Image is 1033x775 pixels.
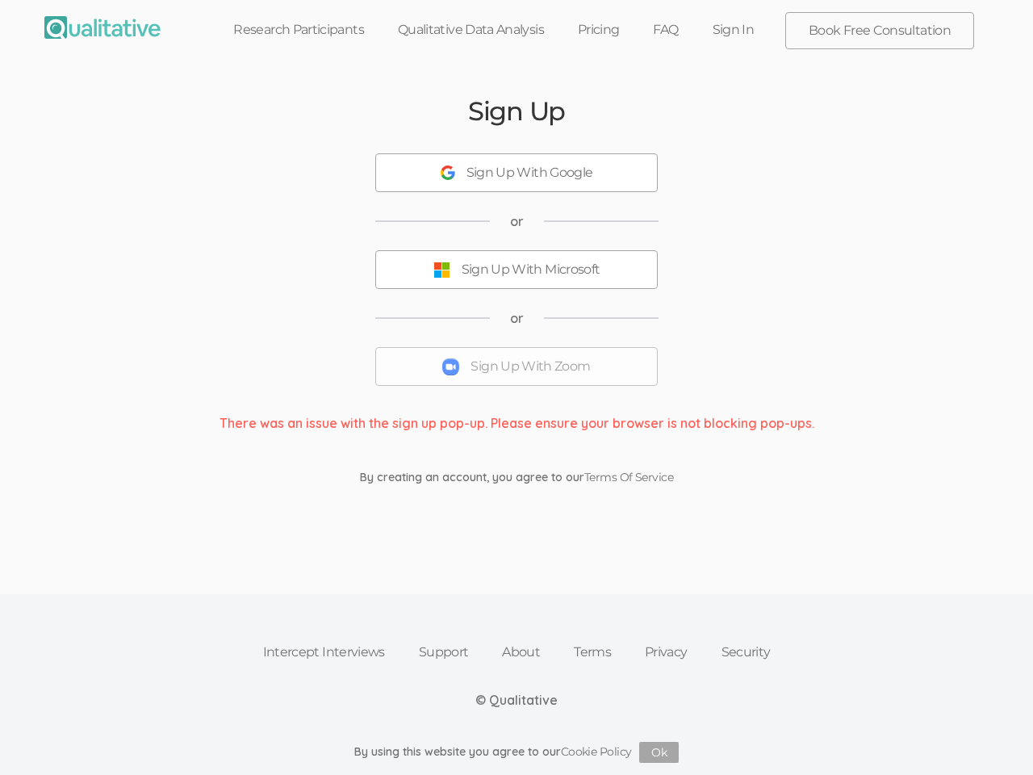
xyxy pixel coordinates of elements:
a: Cookie Policy [561,744,632,759]
h2: Sign Up [468,97,565,125]
a: Terms [557,635,628,670]
a: FAQ [636,12,695,48]
a: Support [402,635,486,670]
button: Sign Up With Zoom [375,347,658,386]
div: By creating an account, you agree to our [348,469,685,485]
div: Sign Up With Microsoft [462,261,600,279]
a: Terms Of Service [584,470,673,484]
a: About [485,635,557,670]
div: © Qualitative [475,691,558,710]
div: Sign Up With Zoom [470,358,590,376]
div: By using this website you agree to our [354,742,680,763]
div: Sign Up With Google [466,164,593,182]
iframe: Chat Widget [952,697,1033,775]
a: Pricing [561,12,637,48]
button: Sign Up With Google [375,153,658,192]
a: Research Participants [216,12,381,48]
a: Book Free Consultation [786,13,973,48]
a: Privacy [628,635,705,670]
a: Intercept Interviews [246,635,402,670]
img: Qualitative [44,16,161,39]
div: There was an issue with the sign up pop-up. Please ensure your browser is not blocking pop-ups. [207,414,826,433]
button: Ok [639,742,679,763]
a: Qualitative Data Analysis [381,12,561,48]
a: Sign In [696,12,772,48]
img: Sign Up With Microsoft [433,262,450,279]
button: Sign Up With Microsoft [375,250,658,289]
img: Sign Up With Zoom [442,358,459,375]
span: or [510,212,524,231]
a: Security [705,635,788,670]
img: Sign Up With Google [441,165,455,180]
span: or [510,309,524,328]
